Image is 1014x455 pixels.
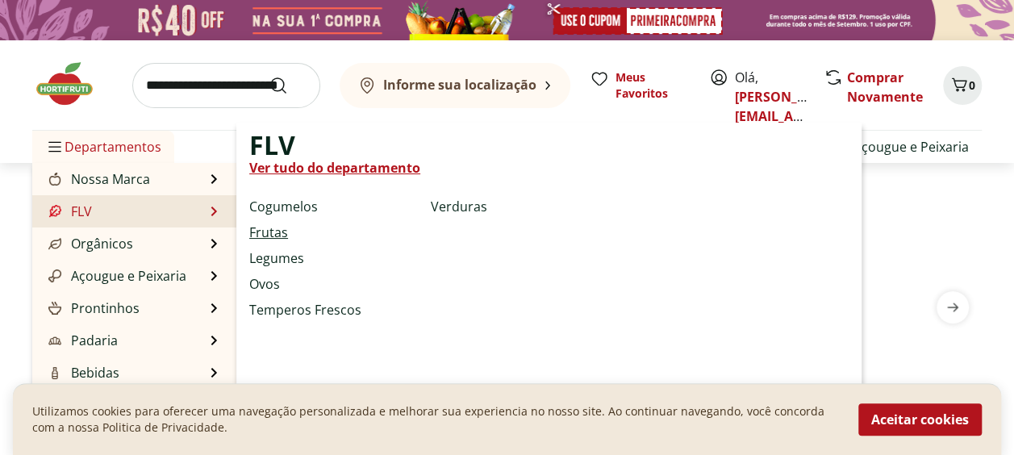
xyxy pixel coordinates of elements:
img: Prontinhos [48,302,61,315]
a: [PERSON_NAME][EMAIL_ADDRESS][DOMAIN_NAME] [735,88,847,144]
a: Ver tudo do departamento [249,158,420,177]
span: Olá, [735,68,807,145]
a: Frutas [249,223,288,242]
span: Departamentos [45,127,161,166]
a: Açougue e PeixariaAçougue e Peixaria [45,266,186,286]
img: FLV [48,205,61,218]
button: Menu [45,127,65,166]
span: 0 [969,77,975,93]
img: Bebidas [48,366,61,379]
p: Utilizamos cookies para oferecer uma navegação personalizada e melhorar sua experiencia no nosso ... [32,403,839,436]
img: Açougue e Peixaria [48,269,61,282]
a: ProntinhosProntinhos [45,298,140,318]
b: Informe sua localização [383,76,536,94]
button: Aceitar cookies [858,403,982,436]
button: Carrinho [943,66,982,105]
a: Verduras [431,197,487,216]
img: Nossa Marca [48,173,61,186]
a: Nossa MarcaNossa Marca [45,169,150,189]
a: Meus Favoritos [590,69,690,102]
input: search [132,63,320,108]
button: Informe sua localização [340,63,570,108]
a: PadariaPadaria [45,331,118,350]
button: next [924,291,982,324]
a: OrgânicosOrgânicos [45,234,133,253]
a: FLVFLV [45,202,92,221]
span: Meus Favoritos [615,69,690,102]
a: Temperos Frescos [249,300,361,319]
a: Ovos [249,274,280,294]
a: Cogumelos [249,197,318,216]
img: Padaria [48,334,61,347]
img: Hortifruti [32,60,113,108]
a: Açougue e Peixaria [853,137,969,157]
img: Orgânicos [48,237,61,250]
a: Legumes [249,248,304,268]
span: FLV [249,136,295,155]
a: BebidasBebidas [45,363,119,382]
a: Comprar Novamente [847,69,923,106]
button: Submit Search [269,76,307,95]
